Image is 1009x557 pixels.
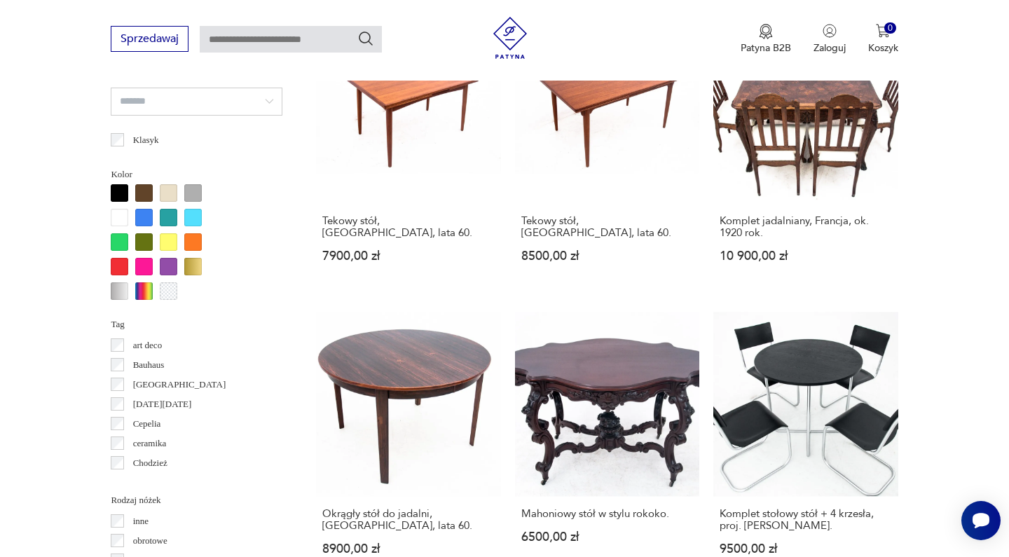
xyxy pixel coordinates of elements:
[868,24,898,55] button: 0Koszyk
[720,250,891,262] p: 10 900,00 zł
[759,24,773,39] img: Ikona medalu
[133,357,165,373] p: Bauhaus
[720,215,891,239] h3: Komplet jadalniany, Francja, ok. 1920 rok.
[316,20,500,289] a: Tekowy stół, Dania, lata 60.Tekowy stół, [GEOGRAPHIC_DATA], lata 60.7900,00 zł
[741,24,791,55] a: Ikona medaluPatyna B2B
[814,24,846,55] button: Zaloguj
[521,508,693,520] h3: Mahoniowy stół w stylu rokoko.
[322,250,494,262] p: 7900,00 zł
[521,531,693,543] p: 6500,00 zł
[521,215,693,239] h3: Tekowy stół, [GEOGRAPHIC_DATA], lata 60.
[814,41,846,55] p: Zaloguj
[720,543,891,555] p: 9500,00 zł
[133,377,226,392] p: [GEOGRAPHIC_DATA]
[133,533,167,549] p: obrotowe
[521,250,693,262] p: 8500,00 zł
[876,24,890,38] img: Ikona koszyka
[961,501,1001,540] iframe: Smartsupp widget button
[111,35,188,45] a: Sprzedawaj
[741,24,791,55] button: Patyna B2B
[133,416,161,432] p: Cepelia
[111,26,188,52] button: Sprzedawaj
[111,493,282,508] p: Rodzaj nóżek
[322,543,494,555] p: 8900,00 zł
[515,20,699,289] a: Tekowy stół, Dania, lata 60.Tekowy stół, [GEOGRAPHIC_DATA], lata 60.8500,00 zł
[357,30,374,47] button: Szukaj
[884,22,896,34] div: 0
[133,514,149,529] p: inne
[133,475,167,490] p: Ćmielów
[322,215,494,239] h3: Tekowy stół, [GEOGRAPHIC_DATA], lata 60.
[868,41,898,55] p: Koszyk
[823,24,837,38] img: Ikonka użytkownika
[322,508,494,532] h3: Okrągły stół do jadalni, [GEOGRAPHIC_DATA], lata 60.
[133,132,159,148] p: Klasyk
[713,20,898,289] a: Komplet jadalniany, Francja, ok. 1920 rok.Komplet jadalniany, Francja, ok. 1920 rok.10 900,00 zł
[111,167,282,182] p: Kolor
[133,436,167,451] p: ceramika
[133,338,163,353] p: art deco
[741,41,791,55] p: Patyna B2B
[489,17,531,59] img: Patyna - sklep z meblami i dekoracjami vintage
[720,508,891,532] h3: Komplet stołowy stół + 4 krzesła, proj. [PERSON_NAME].
[133,455,167,471] p: Chodzież
[133,397,192,412] p: [DATE][DATE]
[111,317,282,332] p: Tag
